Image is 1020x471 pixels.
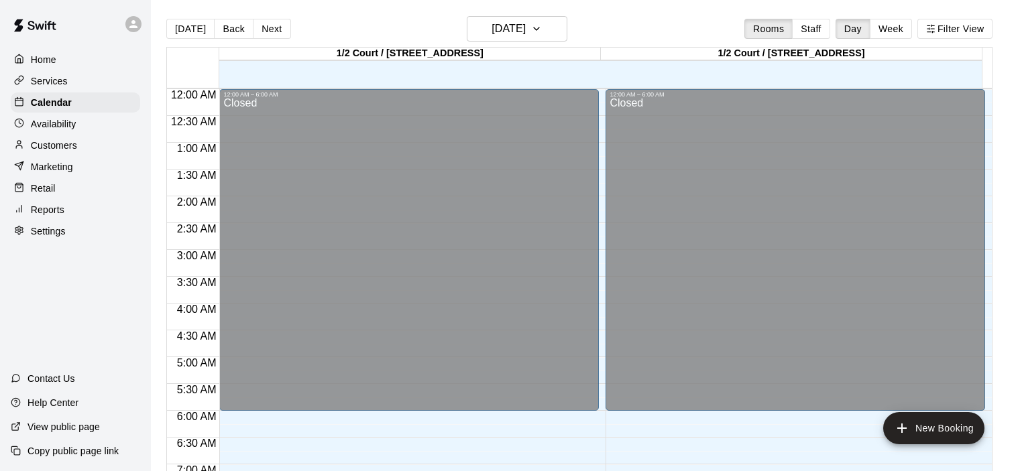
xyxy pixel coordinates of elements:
[870,19,912,39] button: Week
[917,19,993,39] button: Filter View
[31,160,73,174] p: Marketing
[27,420,100,433] p: View public page
[174,304,220,315] span: 4:00 AM
[168,116,220,127] span: 12:30 AM
[174,438,220,449] span: 6:30 AM
[11,200,140,220] a: Reports
[223,98,595,415] div: Closed
[174,196,220,208] span: 2:00 AM
[606,89,985,411] div: 12:00 AM – 6:00 AM: Closed
[610,91,981,98] div: 12:00 AM – 6:00 AM
[31,117,76,131] p: Availability
[11,92,140,113] a: Calendar
[492,19,526,38] h6: [DATE]
[792,19,830,39] button: Staff
[31,53,56,66] p: Home
[11,50,140,70] a: Home
[31,182,56,195] p: Retail
[214,19,253,39] button: Back
[744,19,793,39] button: Rooms
[31,224,66,238] p: Settings
[174,223,220,234] span: 2:30 AM
[253,19,290,39] button: Next
[601,48,982,60] div: 1/2 Court / [STREET_ADDRESS]
[223,91,595,98] div: 12:00 AM – 6:00 AM
[219,48,601,60] div: 1/2 Court / [STREET_ADDRESS]
[11,114,140,134] a: Availability
[11,135,140,155] a: Customers
[27,372,75,385] p: Contact Us
[27,444,119,458] p: Copy public page link
[174,277,220,288] span: 3:30 AM
[31,139,77,152] p: Customers
[174,411,220,422] span: 6:00 AM
[11,157,140,177] a: Marketing
[219,89,599,411] div: 12:00 AM – 6:00 AM: Closed
[31,203,64,216] p: Reports
[174,143,220,154] span: 1:00 AM
[11,71,140,91] a: Services
[168,89,220,100] span: 12:00 AM
[27,396,78,409] p: Help Center
[166,19,215,39] button: [DATE]
[836,19,870,39] button: Day
[174,357,220,368] span: 5:00 AM
[31,96,72,109] p: Calendar
[174,384,220,395] span: 5:30 AM
[174,250,220,261] span: 3:00 AM
[31,74,68,88] p: Services
[174,170,220,181] span: 1:30 AM
[11,221,140,241] a: Settings
[11,178,140,198] a: Retail
[610,98,981,415] div: Closed
[174,330,220,342] span: 4:30 AM
[467,16,567,42] button: [DATE]
[883,412,984,444] button: add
